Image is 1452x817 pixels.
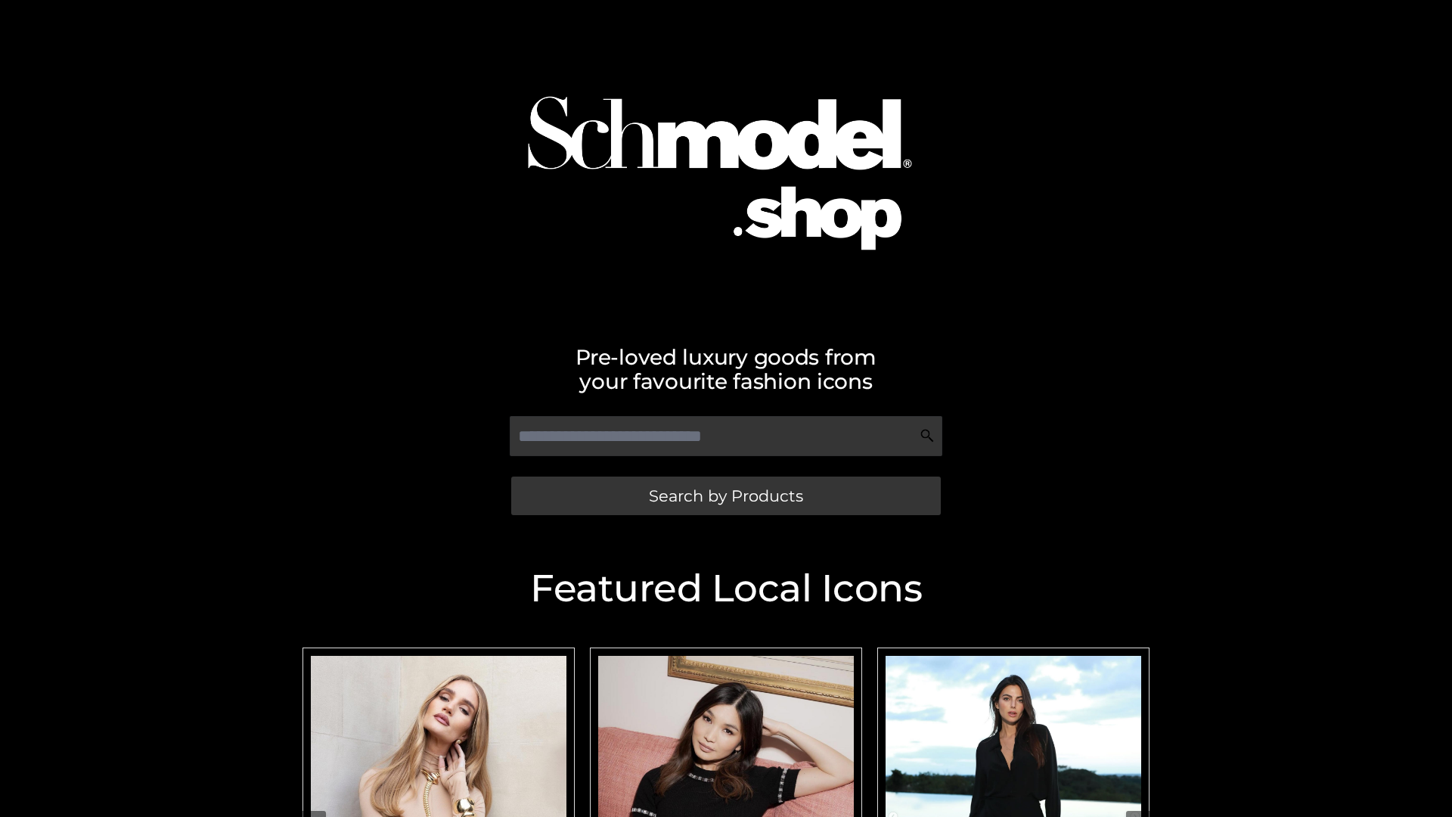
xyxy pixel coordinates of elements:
a: Search by Products [511,477,941,515]
h2: Featured Local Icons​ [295,570,1157,607]
img: Search Icon [920,428,935,443]
h2: Pre-loved luxury goods from your favourite fashion icons [295,345,1157,393]
span: Search by Products [649,488,803,504]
